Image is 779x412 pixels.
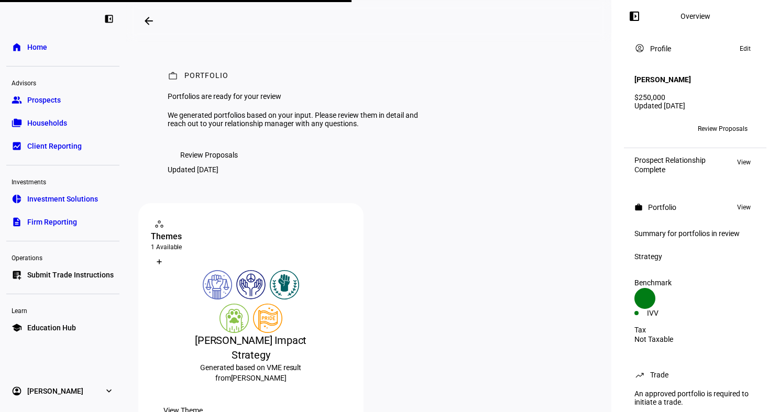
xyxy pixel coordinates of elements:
[634,42,756,55] eth-panel-overview-card-header: Profile
[732,156,756,169] button: View
[180,144,238,165] span: Review Proposals
[151,362,351,383] div: Generated based on VME result from
[634,229,756,238] div: Summary for portfolios in review
[634,370,645,380] mat-icon: trending_up
[168,71,178,81] mat-icon: work
[151,333,351,362] div: [PERSON_NAME] Impact Strategy
[151,243,351,251] div: 1 Available
[104,14,114,24] eth-mat-symbol: left_panel_close
[27,322,76,333] span: Education Hub
[689,120,756,137] button: Review Proposals
[151,230,351,243] div: Themes
[27,386,83,396] span: [PERSON_NAME]
[650,371,668,379] div: Trade
[12,322,22,333] eth-mat-symbol: school
[698,120,748,137] span: Review Proposals
[734,42,756,55] button: Edit
[12,141,22,151] eth-mat-symbol: bid_landscape
[236,270,266,299] img: humanRights.colored.svg
[184,71,228,82] div: Portfolio
[231,374,287,382] span: [PERSON_NAME]
[647,309,695,317] div: IVV
[634,43,645,53] mat-icon: account_circle
[12,42,22,52] eth-mat-symbol: home
[6,303,119,317] div: Learn
[737,201,751,214] span: View
[740,42,751,55] span: Edit
[27,118,67,128] span: Households
[634,165,706,174] div: Complete
[650,44,671,53] div: Profile
[27,42,47,52] span: Home
[634,252,756,261] div: Strategy
[6,174,119,188] div: Investments
[681,12,710,20] div: Overview
[628,385,762,410] div: An approved portfolio is required to initiate a trade.
[634,102,756,110] div: Updated [DATE]
[634,203,643,211] mat-icon: work
[12,386,22,396] eth-mat-symbol: account_circle
[6,113,119,133] a: folder_copyHouseholds
[12,194,22,204] eth-mat-symbol: pie_chart
[253,304,282,333] img: lgbtqJustice.colored.svg
[168,165,218,174] div: Updated [DATE]
[6,188,119,209] a: pie_chartInvestment Solutions
[27,217,77,227] span: Firm Reporting
[634,93,756,102] div: $250,000
[27,194,98,204] span: Investment Solutions
[628,10,641,23] mat-icon: left_panel_open
[634,335,756,343] div: Not Taxable
[6,250,119,264] div: Operations
[168,144,250,165] button: Review Proposals
[270,270,299,299] img: racialJustice.colored.svg
[220,304,249,333] img: animalWelfare.colored.svg
[168,92,425,101] div: Portfolios are ready for your review
[12,95,22,105] eth-mat-symbol: group
[6,211,119,232] a: descriptionFirm Reporting
[6,90,119,110] a: groupProspects
[12,217,22,227] eth-mat-symbol: description
[634,156,706,164] div: Prospect Relationship
[154,219,164,229] mat-icon: workspaces
[27,141,82,151] span: Client Reporting
[6,136,119,157] a: bid_landscapeClient Reporting
[634,201,756,214] eth-panel-overview-card-header: Portfolio
[27,270,114,280] span: Submit Trade Instructions
[648,203,676,211] div: Portfolio
[12,118,22,128] eth-mat-symbol: folder_copy
[639,125,647,132] span: TO
[634,75,691,84] h4: [PERSON_NAME]
[737,156,751,169] span: View
[634,369,756,381] eth-panel-overview-card-header: Trade
[104,386,114,396] eth-mat-symbol: expand_more
[12,270,22,280] eth-mat-symbol: list_alt_add
[27,95,61,105] span: Prospects
[732,201,756,214] button: View
[634,279,756,287] div: Benchmark
[142,15,155,27] mat-icon: arrow_backwards
[6,37,119,58] a: homeHome
[203,270,232,299] img: democracy.colored.svg
[6,75,119,90] div: Advisors
[634,326,756,334] div: Tax
[655,125,662,132] span: +2
[168,111,425,128] div: We generated portfolios based on your input. Please review them in detail and reach out to your r...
